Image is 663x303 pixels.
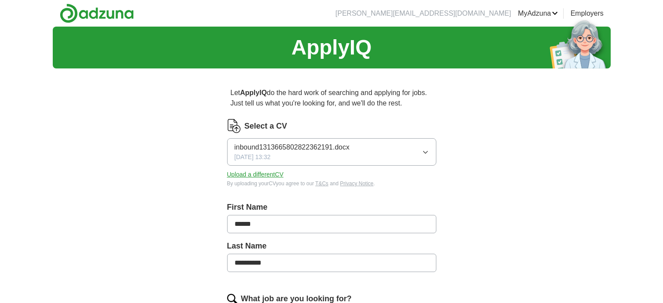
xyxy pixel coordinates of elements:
a: T&Cs [315,180,328,187]
label: Last Name [227,240,436,252]
label: Select a CV [245,120,287,132]
img: Adzuna logo [60,3,134,23]
a: Employers [571,8,604,19]
p: Let do the hard work of searching and applying for jobs. Just tell us what you're looking for, an... [227,84,436,112]
a: Privacy Notice [340,180,374,187]
h1: ApplyIQ [291,32,371,63]
button: Upload a differentCV [227,170,284,179]
label: First Name [227,201,436,213]
span: inbound1313665802822362191.docx [235,142,350,153]
button: inbound1313665802822362191.docx[DATE] 13:32 [227,138,436,166]
span: [DATE] 13:32 [235,153,271,162]
li: [PERSON_NAME][EMAIL_ADDRESS][DOMAIN_NAME] [336,8,511,19]
div: By uploading your CV you agree to our and . [227,180,436,187]
a: MyAdzuna [518,8,558,19]
img: CV Icon [227,119,241,133]
strong: ApplyIQ [240,89,267,96]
